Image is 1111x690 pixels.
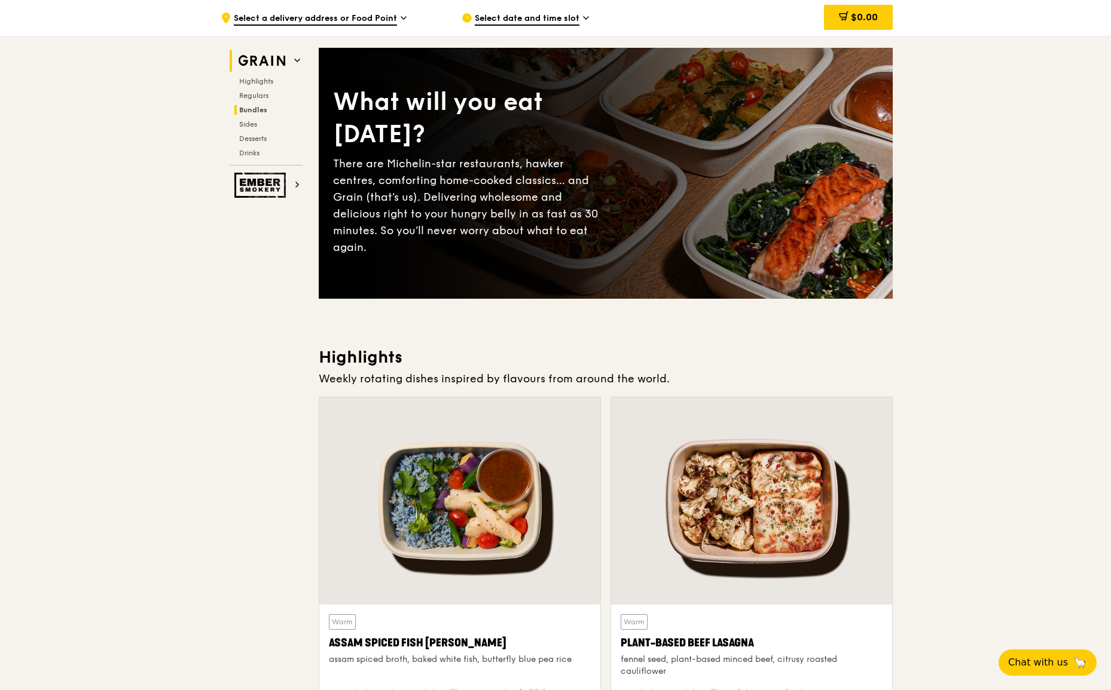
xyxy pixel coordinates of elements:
[239,91,268,100] span: Regulars
[239,120,257,128] span: Sides
[851,11,878,23] span: $0.00
[1008,655,1068,670] span: Chat with us
[234,173,289,198] img: Ember Smokery web logo
[239,134,267,143] span: Desserts
[319,346,893,368] h3: Highlights
[621,614,648,630] div: Warm
[621,634,883,651] div: Plant-Based Beef Lasagna
[239,77,273,85] span: Highlights
[475,13,579,26] span: Select date and time slot
[234,50,289,72] img: Grain web logo
[329,614,356,630] div: Warm
[1073,655,1087,670] span: 🦙
[329,654,591,666] div: assam spiced broth, baked white fish, butterfly blue pea rice
[234,13,397,26] span: Select a delivery address or Food Point
[999,649,1097,676] button: Chat with us🦙
[333,155,606,256] div: There are Michelin-star restaurants, hawker centres, comforting home-cooked classics… and Grain (...
[239,149,260,157] span: Drinks
[319,370,893,387] div: Weekly rotating dishes inspired by flavours from around the world.
[333,86,606,151] div: What will you eat [DATE]?
[621,654,883,677] div: fennel seed, plant-based minced beef, citrusy roasted cauliflower
[329,634,591,651] div: Assam Spiced Fish [PERSON_NAME]
[239,106,267,114] span: Bundles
